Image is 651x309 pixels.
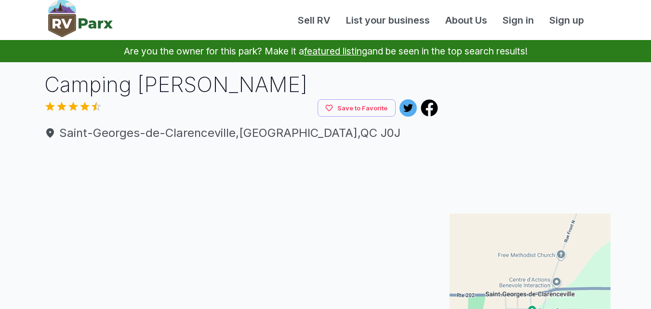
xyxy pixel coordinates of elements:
a: Saint-Georges-de-Clarenceville,[GEOGRAPHIC_DATA],QC J0J [44,124,438,142]
a: About Us [438,13,495,27]
a: Sign up [542,13,592,27]
a: featured listing [304,45,367,57]
button: Save to Favorite [318,99,396,117]
a: Sign in [495,13,542,27]
img: AAcXr8qH17-xkn8Hm7gIMjali9luC1JNRwt5fvPSeVe0Z3FBsD6gZ9zd30fWq8XtI9yGHdzIho6ikU2Wep7DrnLp8OUlW2eCf... [342,149,438,246]
a: List your business [338,13,438,27]
h1: Camping [PERSON_NAME] [44,70,438,99]
iframe: Advertisement [450,70,611,190]
p: Are you the owner for this park? Make it a and be seen in the top search results! [12,40,639,62]
a: Sell RV [290,13,338,27]
span: Saint-Georges-de-Clarenceville , [GEOGRAPHIC_DATA] , QC J0J [44,124,438,142]
img: AAcXr8qw72RlM1fNnYqJYx2oh9kdIsQhR6aaMk9cMBPwejCeovxduUWiaJCAgPWhhPBg1wDA_0N0Y8b79XIg7mufoP1KNqFbI... [242,149,339,246]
